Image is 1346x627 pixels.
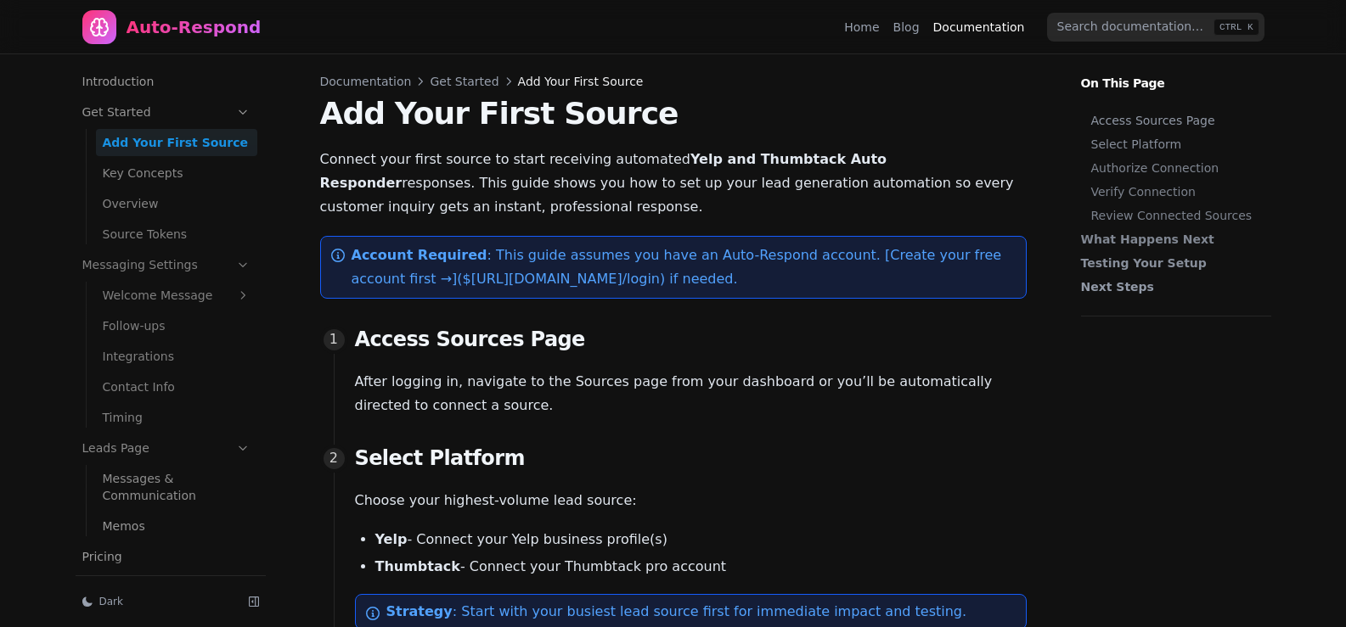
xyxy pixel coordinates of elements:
[1091,160,1263,176] a: Authorize Connection
[76,543,257,570] a: Pricing
[76,98,257,126] a: Get Started
[320,73,412,90] a: Documentation
[1081,231,1263,248] a: What Happens Next
[386,602,1012,622] div: : Start with your busiest lead source first for immediate impact and testing.
[1047,13,1264,42] input: Search documentation…
[76,574,257,601] a: Analytics & Reporting
[96,343,257,370] a: Integrations
[375,529,1027,550] li: - Connect your Yelp business profile(s)
[127,15,262,39] div: Auto-Respond
[1081,255,1263,272] a: Testing Your Setup
[76,68,257,95] a: Introduction
[76,590,235,613] button: Dark
[1091,136,1263,153] a: Select Platform
[430,73,498,90] a: Get Started
[96,190,257,217] a: Overview
[352,244,1012,291] p: : This guide assumes you have an Auto-Respond account. [Create your free account first →]($ [URL]...
[96,160,257,187] a: Key Concepts
[96,312,257,339] a: Follow-ups
[355,370,1027,417] p: After logging in, navigate to the Sources page from your dashboard or you’ll be automatically dir...
[352,247,487,263] strong: Account Required
[355,445,1027,472] h3: Select Platform
[1091,183,1263,200] a: Verify Connection
[518,73,644,90] span: Add Your First Source
[96,221,257,248] a: Source Tokens
[1081,278,1263,295] a: Next Steps
[82,10,262,44] a: Home page
[76,434,257,462] a: Leads Page
[96,404,257,431] a: Timing
[320,148,1027,219] p: Connect your first source to start receiving automated responses. This guide shows you how to set...
[355,489,1027,512] p: Choose your highest-volume lead source:
[96,282,257,309] a: Welcome Message
[1067,54,1285,92] p: On This Page
[242,590,266,613] button: Collapse sidebar
[76,251,257,278] a: Messaging Settings
[96,373,257,400] a: Contact Info
[375,558,460,574] strong: Thumbtack
[1091,207,1263,224] a: Review Connected Sources
[355,326,1027,353] h3: Access Sources Page
[893,19,920,36] a: Blog
[96,129,257,156] a: Add Your First Source
[96,465,257,509] a: Messages & Communication
[375,531,408,547] strong: Yelp
[1091,112,1263,129] a: Access Sources Page
[320,97,1027,131] h1: Add Your First Source
[96,512,257,540] a: Memos
[375,557,1027,577] li: - Connect your Thumbtack pro account
[844,19,879,36] a: Home
[933,19,1025,36] a: Documentation
[386,603,453,619] strong: Strategy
